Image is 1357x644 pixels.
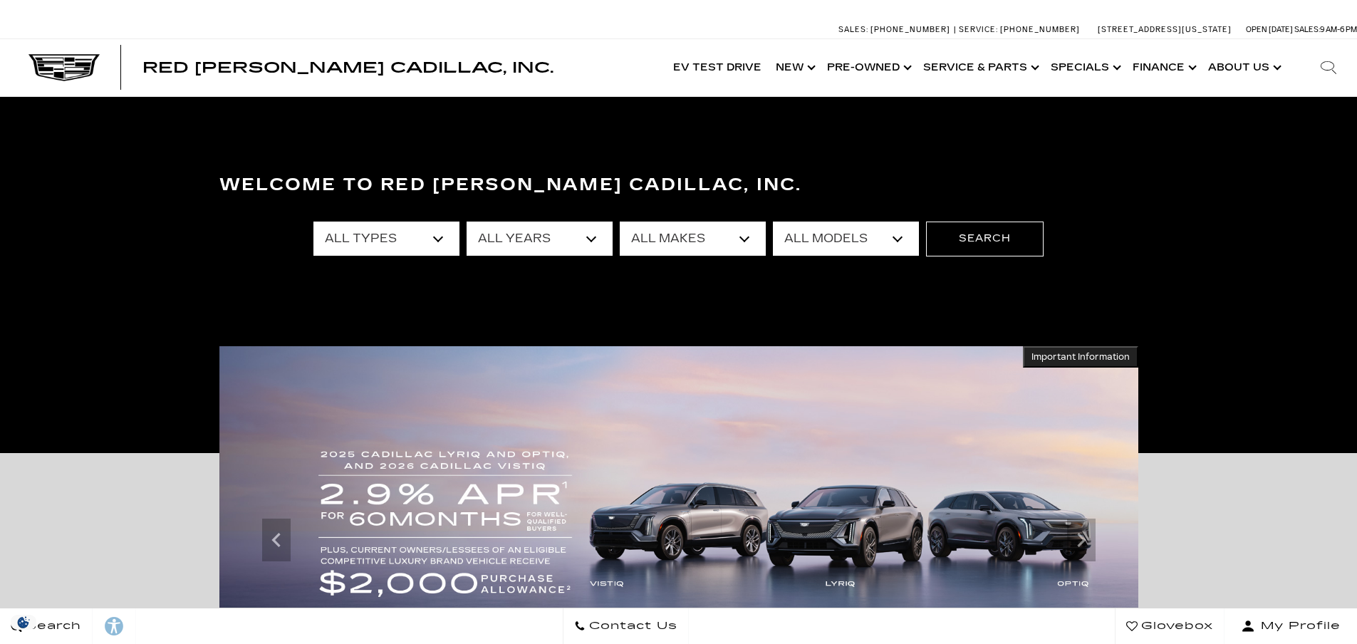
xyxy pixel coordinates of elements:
[313,222,459,256] select: Filter by type
[1000,25,1080,34] span: [PHONE_NUMBER]
[1246,25,1293,34] span: Open [DATE]
[1031,351,1130,363] span: Important Information
[1225,608,1357,644] button: Open user profile menu
[142,61,553,75] a: Red [PERSON_NAME] Cadillac, Inc.
[1125,39,1201,96] a: Finance
[563,608,689,644] a: Contact Us
[467,222,613,256] select: Filter by year
[926,222,1044,256] button: Search
[586,616,677,636] span: Contact Us
[1294,25,1320,34] span: Sales:
[1044,39,1125,96] a: Specials
[820,39,916,96] a: Pre-Owned
[838,25,868,34] span: Sales:
[838,26,954,33] a: Sales: [PHONE_NUMBER]
[22,616,81,636] span: Search
[219,171,1138,199] h3: Welcome to Red [PERSON_NAME] Cadillac, Inc.
[1023,346,1138,368] button: Important Information
[142,59,553,76] span: Red [PERSON_NAME] Cadillac, Inc.
[954,26,1083,33] a: Service: [PHONE_NUMBER]
[1115,608,1225,644] a: Glovebox
[1320,25,1357,34] span: 9 AM-6 PM
[1138,616,1213,636] span: Glovebox
[7,615,40,630] img: Opt-Out Icon
[620,222,766,256] select: Filter by make
[773,222,919,256] select: Filter by model
[959,25,998,34] span: Service:
[7,615,40,630] section: Click to Open Cookie Consent Modal
[1255,616,1341,636] span: My Profile
[28,54,100,81] img: Cadillac Dark Logo with Cadillac White Text
[870,25,950,34] span: [PHONE_NUMBER]
[769,39,820,96] a: New
[666,39,769,96] a: EV Test Drive
[1067,519,1096,561] div: Next
[1098,25,1232,34] a: [STREET_ADDRESS][US_STATE]
[916,39,1044,96] a: Service & Parts
[1201,39,1286,96] a: About Us
[262,519,291,561] div: Previous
